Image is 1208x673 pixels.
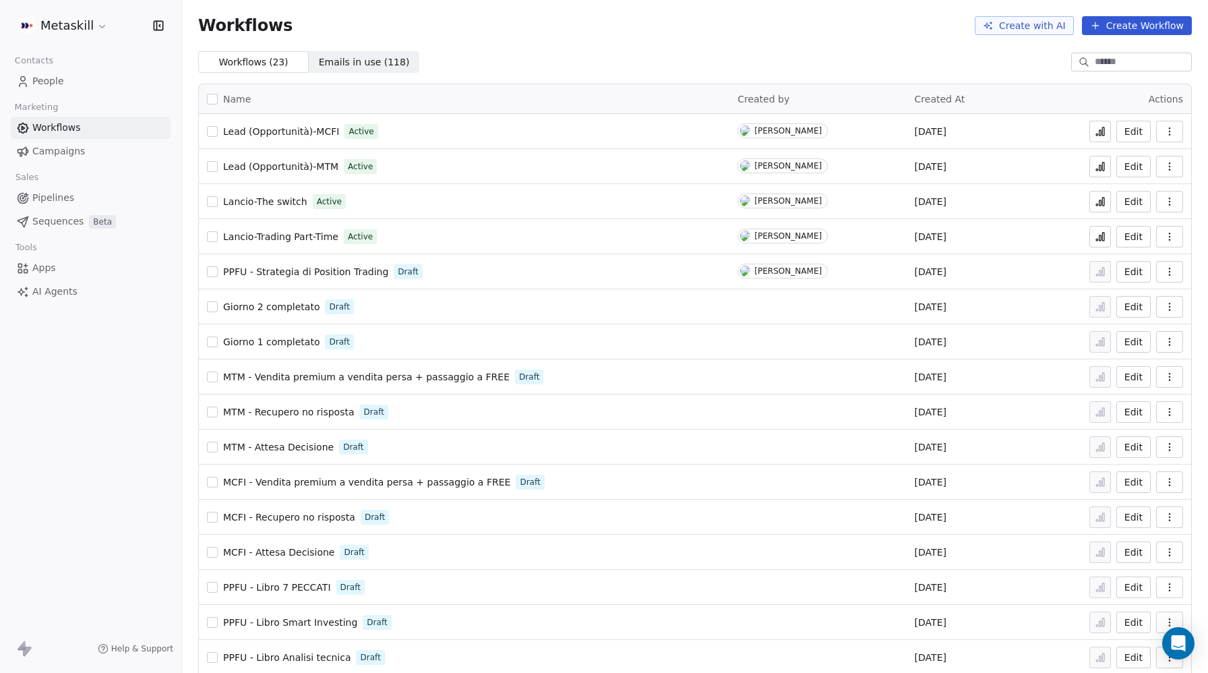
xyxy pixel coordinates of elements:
a: MTM - Attesa Decisione [223,440,334,454]
span: [DATE] [915,651,946,664]
div: [PERSON_NAME] [754,196,822,206]
button: Edit [1116,612,1151,633]
button: Edit [1116,156,1151,177]
a: PPFU - Strategia di Position Trading [223,265,388,279]
span: Draft [367,616,387,628]
a: Edit [1116,506,1151,528]
button: Edit [1116,647,1151,668]
span: PPFU - Libro Analisi tecnica [223,652,351,663]
a: Edit [1116,121,1151,142]
span: [DATE] [915,335,946,349]
span: [DATE] [915,510,946,524]
span: Draft [329,301,349,313]
a: MCFI - Attesa Decisione [223,546,334,559]
span: Draft [344,546,364,558]
button: Create with AI [975,16,1074,35]
span: [DATE] [915,195,946,208]
a: PPFU - Libro Analisi tecnica [223,651,351,664]
a: Lancio-The switch [223,195,307,208]
span: MTM - Recupero no risposta [223,407,355,417]
span: MTM - Vendita premium a vendita persa + passaggio a FREE [223,372,510,382]
span: [DATE] [915,546,946,559]
div: Open Intercom Messenger [1162,627,1195,660]
a: Edit [1116,296,1151,318]
span: Draft [340,581,361,593]
a: Workflows [11,117,171,139]
span: [DATE] [915,265,946,279]
a: Lancio-Trading Part-Time [223,230,338,243]
button: Edit [1116,577,1151,598]
a: AI Agents [11,281,171,303]
a: Edit [1116,401,1151,423]
button: Edit [1116,226,1151,247]
span: MTM - Attesa Decisione [223,442,334,452]
span: [DATE] [915,616,946,629]
div: [PERSON_NAME] [754,161,822,171]
a: MCFI - Vendita premium a vendita persa + passaggio a FREE [223,475,510,489]
a: PPFU - Libro 7 PECCATI [223,581,331,594]
span: Active [317,196,342,208]
span: Lead (Opportunità)-MCFI [223,126,339,137]
span: Draft [360,651,380,664]
span: Tools [9,237,42,258]
span: [DATE] [915,125,946,138]
span: Metaskill [40,17,94,34]
button: Edit [1116,366,1151,388]
span: [DATE] [915,160,946,173]
span: Draft [365,511,385,523]
span: Draft [519,371,539,383]
span: Draft [520,476,540,488]
span: [DATE] [915,475,946,489]
span: Apps [32,261,56,275]
a: Edit [1116,331,1151,353]
button: Edit [1116,436,1151,458]
span: AI Agents [32,285,78,299]
button: Edit [1116,191,1151,212]
a: People [11,70,171,92]
a: Lead (Opportunità)-MTM [223,160,338,173]
span: Created by [737,94,789,105]
span: PPFU - Libro 7 PECCATI [223,582,331,593]
span: Lancio-Trading Part-Time [223,231,338,242]
button: Edit [1116,542,1151,563]
span: MCFI - Attesa Decisione [223,547,334,558]
span: [DATE] [915,581,946,594]
a: Campaigns [11,140,171,163]
span: Pipelines [32,191,74,205]
img: D [740,196,750,206]
a: Help & Support [98,643,173,654]
span: Sales [9,167,44,187]
span: Marketing [9,97,64,117]
div: [PERSON_NAME] [754,231,822,241]
div: [PERSON_NAME] [754,266,822,276]
span: Sequences [32,214,84,229]
span: Giorno 2 completato [223,301,320,312]
a: Pipelines [11,187,171,209]
img: D [740,160,750,171]
span: Draft [329,336,349,348]
span: Workflows [198,16,293,35]
a: PPFU - Libro Smart Investing [223,616,357,629]
button: Edit [1116,471,1151,493]
span: Draft [364,406,384,418]
a: Apps [11,257,171,279]
span: Workflows [32,121,81,135]
span: Actions [1149,94,1183,105]
img: D [740,266,750,276]
span: MCFI - Recupero no risposta [223,512,355,523]
img: AVATAR%20METASKILL%20-%20Colori%20Positivo.png [19,18,35,34]
div: [PERSON_NAME] [754,126,822,136]
span: PPFU - Libro Smart Investing [223,617,357,628]
button: Metaskill [16,14,111,37]
span: Campaigns [32,144,85,158]
button: Edit [1116,261,1151,283]
a: SequencesBeta [11,210,171,233]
